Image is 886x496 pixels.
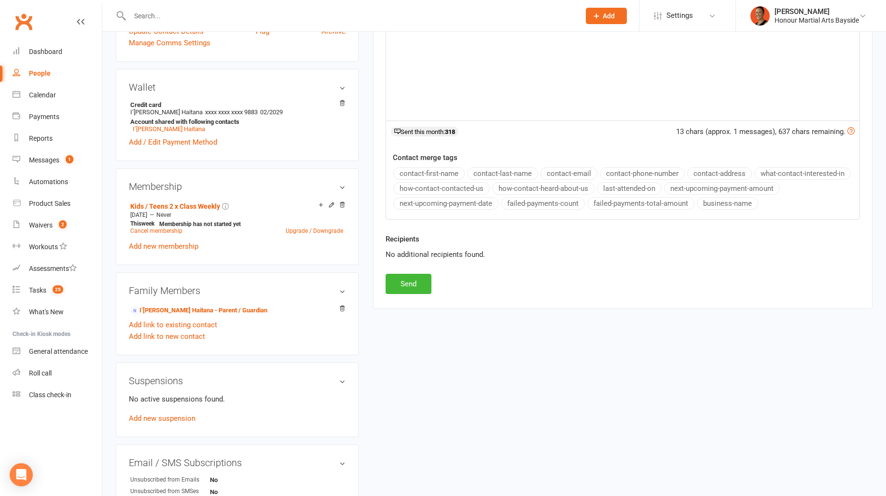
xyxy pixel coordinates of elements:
[210,476,265,483] strong: No
[664,182,780,195] button: next-upcoming-payment-amount
[205,108,258,116] span: xxxx xxxx xxxx 9883
[13,106,102,128] a: Payments
[587,197,694,210] button: failed-payments-total-amount
[775,16,859,25] div: Honour Martial Arts Bayside
[29,391,71,399] div: Class check-in
[129,285,346,296] h3: Family Members
[393,197,498,210] button: next-upcoming-payment-date
[501,197,585,210] button: failed-payments-count
[59,220,67,228] span: 2
[53,285,63,294] span: 25
[13,63,102,84] a: People
[127,9,573,23] input: Search...
[393,182,490,195] button: how-contact-contacted-us
[492,182,595,195] button: how-contact-heard-about-us
[129,319,217,331] a: Add link to existing contact
[156,212,171,218] span: Never
[13,341,102,362] a: General attendance kiosk mode
[393,152,457,163] label: Contact merge tags
[129,136,217,148] a: Add / Edit Payment Method
[29,348,88,355] div: General attendance
[386,233,419,245] label: Recipients
[129,100,346,134] li: I’[PERSON_NAME] Haitana
[129,375,346,386] h3: Suspensions
[29,91,56,99] div: Calendar
[29,156,59,164] div: Messages
[697,197,758,210] button: business-name
[13,214,102,236] a: Waivers 2
[467,167,538,180] button: contact-last-name
[29,178,68,186] div: Automations
[29,243,58,251] div: Workouts
[597,182,662,195] button: last-attended-on
[29,48,62,55] div: Dashboard
[29,113,59,121] div: Payments
[386,274,431,294] button: Send
[159,221,241,228] strong: Membership has not started yet
[260,108,283,116] span: 02/2029
[130,118,341,125] strong: Account shared with following contacts
[445,128,455,135] strong: 318
[130,487,210,496] div: Unsubscribed from SMSes
[128,220,157,227] div: week
[129,242,198,251] a: Add new membership
[128,211,346,219] div: —
[29,286,46,294] div: Tasks
[13,280,102,301] a: Tasks 25
[130,212,147,218] span: [DATE]
[603,12,615,20] span: Add
[129,457,346,468] h3: Email / SMS Subscriptions
[386,249,860,260] div: No additional recipients found.
[129,37,210,49] a: Manage Comms Settings
[676,126,855,137] div: 13 chars (approx. 1 messages), 637 chars remaining.
[66,155,73,163] span: 1
[29,369,52,377] div: Roll call
[750,6,770,26] img: thumb_image1722232694.png
[286,228,343,234] a: Upgrade / Downgrade
[687,167,752,180] button: contact-address
[130,101,341,108] strong: Credit card
[29,308,64,316] div: What's New
[130,228,182,234] a: Cancel membership
[13,84,102,106] a: Calendar
[129,181,346,192] h3: Membership
[393,167,465,180] button: contact-first-name
[130,220,141,227] span: This
[13,301,102,323] a: What's New
[540,167,597,180] button: contact-email
[13,128,102,149] a: Reports
[210,488,265,496] strong: No
[129,82,346,93] h3: Wallet
[29,69,51,77] div: People
[666,5,693,27] span: Settings
[391,127,458,136] div: Sent this month:
[29,200,70,207] div: Product Sales
[586,8,627,24] button: Add
[13,258,102,280] a: Assessments
[29,134,53,142] div: Reports
[129,393,346,405] p: No active suspensions found.
[10,463,33,486] div: Open Intercom Messenger
[13,149,102,171] a: Messages 1
[130,475,210,484] div: Unsubscribed from Emails
[130,202,220,210] a: Kids / Teens 2 x Class Weekly
[13,171,102,193] a: Automations
[29,265,77,272] div: Assessments
[13,41,102,63] a: Dashboard
[13,362,102,384] a: Roll call
[775,7,859,16] div: [PERSON_NAME]
[130,306,267,316] a: I’[PERSON_NAME] Haitana - Parent / Guardian
[13,384,102,406] a: Class kiosk mode
[129,414,195,423] a: Add new suspension
[29,221,53,229] div: Waivers
[129,331,205,342] a: Add link to new contact
[13,193,102,214] a: Product Sales
[754,167,851,180] button: what-contact-interested-in
[133,125,205,133] a: I’[PERSON_NAME] Haitana
[13,236,102,258] a: Workouts
[600,167,685,180] button: contact-phone-number
[12,10,36,34] a: Clubworx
